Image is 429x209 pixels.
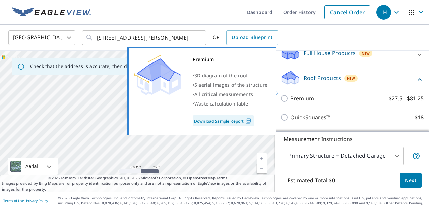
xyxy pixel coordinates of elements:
[193,71,267,80] div: •
[194,100,248,107] span: Waste calculation table
[193,55,267,64] div: Premium
[134,55,181,95] img: Premium
[30,63,223,69] p: Check that the address is accurate, then drag the marker over the correct structure.
[284,147,404,165] div: Primary Structure + Detached Garage
[347,76,355,81] span: New
[257,163,267,173] a: Current Level 18, Zoom Out
[284,135,420,143] p: Measurement Instructions
[412,152,420,160] span: Your report will include the primary structure and a detached garage if one exists.
[194,91,253,97] span: All critical measurements
[226,30,278,45] a: Upload Blueprint
[304,49,356,57] p: Full House Products
[3,198,24,203] a: Terms of Use
[400,173,422,188] button: Next
[194,82,267,88] span: 5 aerial images of the structure
[304,74,341,82] p: Roof Products
[58,196,426,206] p: © 2025 Eagle View Technologies, Inc. and Pictometry International Corp. All Rights Reserved. Repo...
[8,28,75,47] div: [GEOGRAPHIC_DATA]
[280,70,424,89] div: Roof ProductsNew
[194,72,248,79] span: 3D diagram of the roof
[362,51,370,56] span: New
[280,45,424,64] div: Full House ProductsNew
[48,175,228,181] span: © 2025 TomTom, Earthstar Geographics SIO, © 2025 Microsoft Corporation, ©
[213,30,278,45] div: OR
[12,7,91,17] img: EV Logo
[97,28,192,47] input: Search by address or latitude-longitude
[282,173,341,188] p: Estimated Total: $0
[217,175,228,180] a: Terms
[193,115,254,126] a: Download Sample Report
[8,158,58,175] div: Aerial
[290,113,330,121] p: QuickSquares™
[376,5,391,20] div: LH
[193,99,267,109] div: •
[389,94,424,102] p: $27.5 - $81.25
[405,176,416,185] span: Next
[26,198,48,203] a: Privacy Policy
[23,158,40,175] div: Aerial
[193,80,267,90] div: •
[193,90,267,99] div: •
[324,5,370,19] a: Cancel Order
[187,175,215,180] a: OpenStreetMap
[290,94,314,102] p: Premium
[244,118,253,124] img: Pdf Icon
[3,199,48,203] p: |
[232,33,272,42] span: Upload Blueprint
[415,113,424,121] p: $18
[257,153,267,163] a: Current Level 18, Zoom In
